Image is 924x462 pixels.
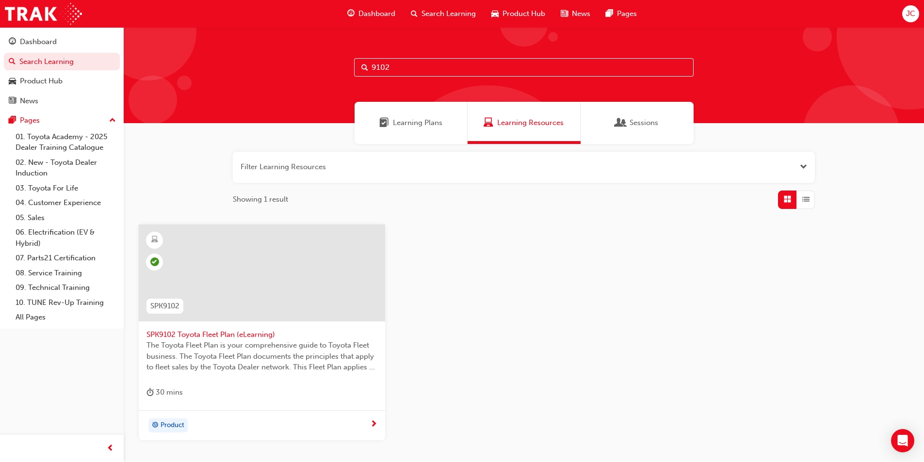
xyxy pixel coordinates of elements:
span: Learning Plans [379,117,389,128]
span: Sessions [616,117,626,128]
span: Product Hub [503,8,545,19]
span: List [802,194,810,205]
span: news-icon [9,97,16,106]
a: guage-iconDashboard [340,4,403,24]
a: 08. Service Training [12,266,120,281]
span: duration-icon [146,386,154,398]
div: News [20,96,38,107]
span: Search [361,62,368,73]
span: news-icon [561,8,568,20]
span: Learning Plans [393,117,442,128]
button: Pages [4,112,120,129]
span: SPK9102 [150,301,179,312]
a: SessionsSessions [581,102,694,144]
span: prev-icon [107,443,114,455]
a: search-iconSearch Learning [403,4,484,24]
a: Learning ResourcesLearning Resources [468,102,581,144]
button: DashboardSearch LearningProduct HubNews [4,31,120,112]
a: Search Learning [4,53,120,71]
a: 06. Electrification (EV & Hybrid) [12,225,120,251]
span: Pages [617,8,637,19]
span: News [572,8,590,19]
span: Sessions [630,117,658,128]
span: Search Learning [421,8,476,19]
a: 07. Parts21 Certification [12,251,120,266]
a: 09. Technical Training [12,280,120,295]
a: 02. New - Toyota Dealer Induction [12,155,120,181]
a: Dashboard [4,33,120,51]
div: Open Intercom Messenger [891,429,914,452]
a: news-iconNews [553,4,598,24]
div: Product Hub [20,76,63,87]
span: pages-icon [606,8,613,20]
a: 03. Toyota For Life [12,181,120,196]
span: search-icon [411,8,418,20]
span: up-icon [109,114,116,127]
a: 10. TUNE Rev-Up Training [12,295,120,310]
span: Learning Resources [497,117,564,128]
input: Search... [354,58,694,77]
span: search-icon [9,58,16,66]
span: The Toyota Fleet Plan is your comprehensive guide to Toyota Fleet business. The Toyota Fleet Plan... [146,340,377,373]
span: pages-icon [9,116,16,125]
a: News [4,92,120,110]
button: JC [902,5,919,22]
a: Learning PlansLearning Plans [355,102,468,144]
img: Trak [5,3,82,25]
a: car-iconProduct Hub [484,4,553,24]
span: target-icon [152,419,159,432]
span: car-icon [491,8,499,20]
span: next-icon [370,420,377,429]
div: Dashboard [20,36,57,48]
span: Grid [784,194,791,205]
a: Product Hub [4,72,120,90]
span: learningResourceType_ELEARNING-icon [151,234,158,246]
a: 01. Toyota Academy - 2025 Dealer Training Catalogue [12,129,120,155]
span: Showing 1 result [233,194,288,205]
span: Dashboard [358,8,395,19]
a: All Pages [12,310,120,325]
span: JC [906,8,915,19]
a: 04. Customer Experience [12,195,120,210]
a: 05. Sales [12,210,120,225]
button: Open the filter [800,161,807,173]
div: Pages [20,115,40,126]
span: car-icon [9,77,16,86]
span: Product [161,420,184,431]
span: SPK9102 Toyota Fleet Plan (eLearning) [146,329,377,340]
a: SPK9102SPK9102 Toyota Fleet Plan (eLearning)The Toyota Fleet Plan is your comprehensive guide to ... [139,224,385,441]
span: guage-icon [9,38,16,47]
span: guage-icon [347,8,355,20]
a: pages-iconPages [598,4,645,24]
div: 30 mins [146,386,183,398]
span: learningRecordVerb_COMPLETE-icon [150,257,159,266]
span: Learning Resources [484,117,493,128]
